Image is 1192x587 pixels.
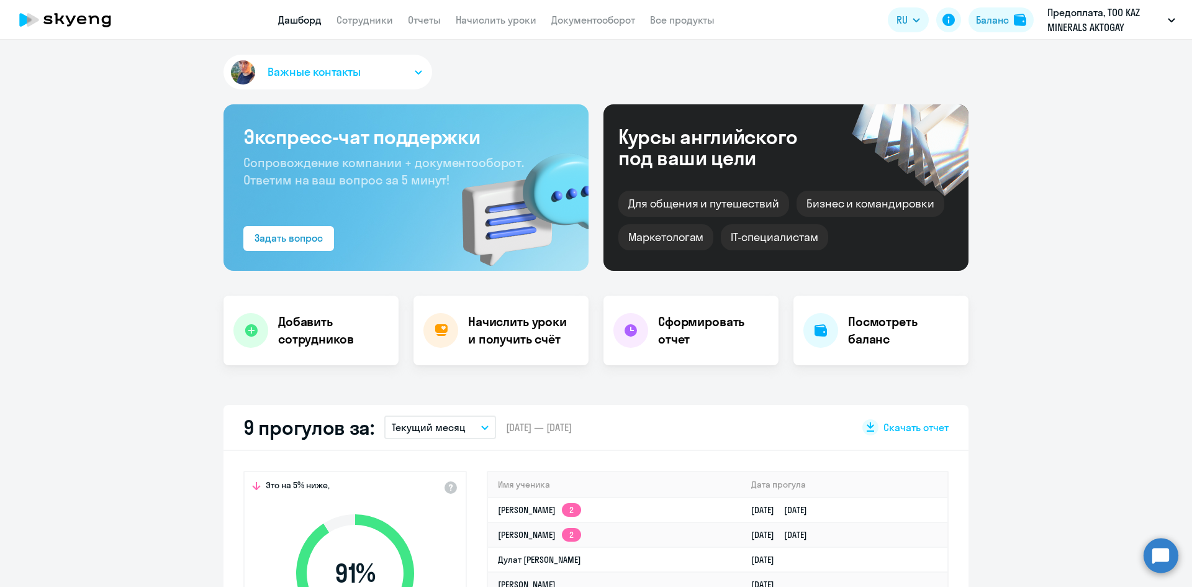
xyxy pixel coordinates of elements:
app-skyeng-badge: 2 [562,528,581,542]
div: Курсы английского под ваши цели [618,126,831,168]
span: Сопровождение компании + документооборот. Ответим на ваш вопрос за 5 минут! [243,155,524,188]
h4: Начислить уроки и получить счёт [468,313,576,348]
div: Для общения и путешествий [618,191,789,217]
a: Отчеты [408,14,441,26]
a: Все продукты [650,14,715,26]
a: [PERSON_NAME]2 [498,504,581,516]
a: [DATE][DATE] [751,529,817,540]
app-skyeng-badge: 2 [562,503,581,517]
p: Текущий месяц [392,420,466,435]
p: Предоплата, ТОО KAZ MINERALS AKTOGAY [1047,5,1163,35]
span: Скачать отчет [883,421,949,434]
a: Дашборд [278,14,322,26]
span: Это на 5% ниже, [266,480,330,494]
th: Дата прогула [741,472,947,498]
a: Сотрудники [336,14,393,26]
div: Баланс [976,12,1009,27]
h2: 9 прогулов за: [243,415,374,440]
th: Имя ученика [488,472,741,498]
div: Задать вопрос [255,230,323,245]
button: Предоплата, ТОО KAZ MINERALS AKTOGAY [1041,5,1181,35]
img: bg-img [444,131,589,271]
span: [DATE] — [DATE] [506,421,572,434]
button: Задать вопрос [243,226,334,251]
a: [DATE] [751,554,784,565]
div: Маркетологам [618,224,713,250]
h4: Посмотреть баланс [848,313,959,348]
a: Начислить уроки [456,14,536,26]
button: Балансbalance [968,7,1034,32]
a: [PERSON_NAME]2 [498,529,581,540]
h4: Сформировать отчет [658,313,769,348]
span: Важные контакты [268,64,361,80]
button: RU [888,7,929,32]
a: [DATE][DATE] [751,504,817,516]
button: Текущий месяц [384,416,496,439]
span: RU [896,12,908,27]
div: IT-специалистам [721,224,828,250]
a: Документооборот [551,14,635,26]
h4: Добавить сотрудников [278,313,389,348]
div: Бизнес и командировки [797,191,944,217]
button: Важные контакты [223,55,432,89]
img: avatar [228,58,258,87]
a: Дулат [PERSON_NAME] [498,554,581,565]
img: balance [1014,14,1026,26]
h3: Экспресс-чат поддержки [243,124,569,149]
